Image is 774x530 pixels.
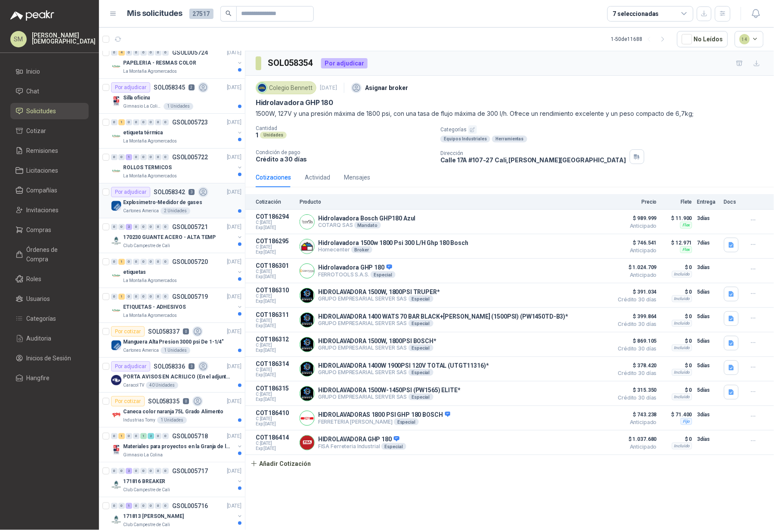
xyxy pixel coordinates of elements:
[123,487,170,493] p: Club Campestre de Cali
[140,259,147,265] div: 0
[162,294,169,300] div: 0
[133,503,139,509] div: 0
[111,82,150,93] div: Por adjudicar
[123,208,159,214] p: Cartones America
[614,273,657,278] span: Anticipado
[227,397,241,406] p: [DATE]
[10,103,89,119] a: Solicitudes
[697,262,719,273] p: 3 días
[172,119,208,125] p: GSOL005723
[118,119,125,125] div: 1
[300,215,314,229] img: Company Logo
[344,173,370,182] div: Mensajes
[111,50,118,56] div: 0
[189,9,214,19] span: 27517
[724,199,741,205] p: Docs
[123,512,184,521] p: 171813 [PERSON_NAME]
[256,225,294,230] span: Exp: [DATE]
[133,259,139,265] div: 0
[256,81,316,94] div: Colegio Bennett
[123,408,223,416] p: Caneca color naranja 75L Grado Alimento
[118,50,125,56] div: 4
[111,187,150,197] div: Por adjudicar
[256,109,764,118] p: 1500W, 127V y una presión máxima de 1800 psi, con una tasa de flujo máxima de 300 l/h. Ofrece un ...
[10,350,89,366] a: Inicios de Sesión
[32,32,96,44] p: [PERSON_NAME] [DEMOGRAPHIC_DATA]
[227,84,241,92] p: [DATE]
[111,119,118,125] div: 0
[172,503,208,509] p: GSOL005716
[126,154,132,160] div: 1
[10,162,89,179] a: Licitaciones
[614,223,657,229] span: Anticipado
[123,338,224,346] p: Manguera Alta Presion 3000 psi De 1-1/4"
[148,224,154,230] div: 0
[27,353,71,363] span: Inicios de Sesión
[227,153,241,161] p: [DATE]
[318,313,569,320] p: HIDROLAVADORA 1400 WATS 70 BAR BLACK+[PERSON_NAME] (1500PSI) (PW1450TD-B3)*
[10,202,89,218] a: Invitaciones
[123,382,144,389] p: Caracol TV
[189,189,195,195] p: 3
[27,67,40,76] span: Inicio
[123,347,159,354] p: Cartones America
[123,173,177,180] p: La Montaña Agromercados
[133,433,139,439] div: 0
[226,10,232,16] span: search
[127,7,183,20] h1: Mis solicitudes
[27,225,52,235] span: Compras
[10,370,89,386] a: Hangfire
[123,138,177,145] p: La Montaña Agromercados
[162,503,169,509] div: 0
[155,294,161,300] div: 0
[99,393,245,428] a: Por cotizarSOL0583350[DATE] Company LogoCaneca color naranja 75L Grado AlimentoIndustrias Tomy1 U...
[10,242,89,267] a: Órdenes de Compra
[111,445,121,455] img: Company Logo
[227,363,241,371] p: [DATE]
[10,143,89,159] a: Remisiones
[148,154,154,160] div: 0
[111,466,243,493] a: 0 0 2 0 0 0 0 0 GSOL005717[DATE] Company Logo171816 BREAKERClub Campestre de Cali
[10,123,89,139] a: Cotizar
[111,433,118,439] div: 0
[227,118,241,127] p: [DATE]
[123,68,177,75] p: La Montaña Agromercados
[155,433,161,439] div: 0
[10,222,89,238] a: Compras
[118,259,125,265] div: 1
[256,262,294,269] p: COT186301
[123,103,162,110] p: Gimnasio La Colina
[27,274,42,284] span: Roles
[697,238,719,248] p: 7 días
[161,208,190,214] div: 2 Unidades
[183,398,189,404] p: 0
[111,431,243,459] a: 0 1 0 0 1 2 0 0 GSOL005718[DATE] Company LogoMateriales para proyectos en la Granja de la UIGimna...
[440,125,771,134] p: Categorías
[162,259,169,265] div: 0
[172,154,208,160] p: GSOL005722
[27,146,59,155] span: Remisiones
[614,311,657,322] span: $ 399.864
[227,223,241,231] p: [DATE]
[614,287,657,297] span: $ 391.034
[126,224,132,230] div: 2
[492,136,527,143] div: Herramientas
[123,417,155,424] p: Industrias Tomy
[256,220,294,225] span: C: [DATE]
[111,515,121,525] img: Company Logo
[123,477,165,486] p: 171816 BREAKER
[614,213,657,223] span: $ 989.999
[440,150,626,156] p: Dirección
[256,238,294,245] p: COT186295
[256,287,294,294] p: COT186310
[164,103,193,110] div: 1 Unidades
[140,503,147,509] div: 0
[123,452,163,459] p: Gimnasio La Colina
[300,264,314,278] img: Company Logo
[155,50,161,56] div: 0
[123,277,177,284] p: La Montaña Agromercados
[148,329,180,335] p: SOL058337
[614,199,657,205] p: Precio
[126,503,132,509] div: 1
[10,31,27,47] div: SM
